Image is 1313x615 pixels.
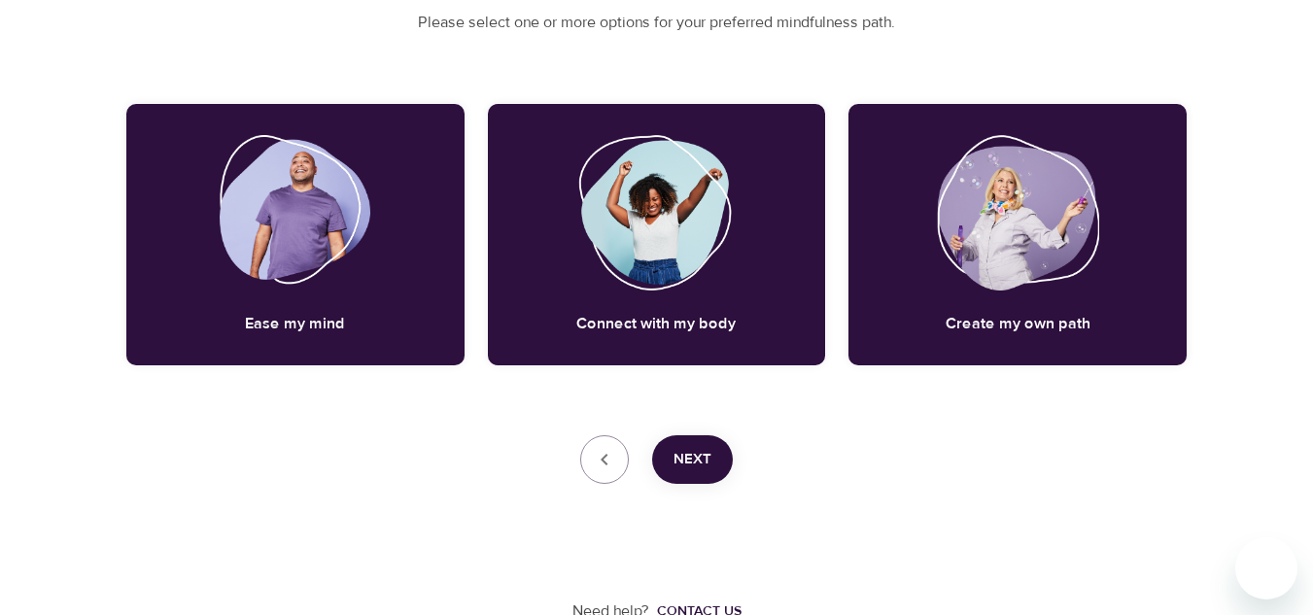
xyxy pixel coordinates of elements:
img: Connect with my body [578,135,736,290]
div: Connect with my bodyConnect with my body [488,104,826,365]
h5: Create my own path [946,314,1090,334]
span: Next [674,447,711,472]
img: Create my own path [937,135,1098,290]
div: Create my own pathCreate my own path [848,104,1187,365]
p: Please select one or more options for your preferred mindfulness path. [126,12,1188,34]
button: Next [652,435,733,484]
h5: Connect with my body [576,314,736,334]
h5: Ease my mind [245,314,345,334]
iframe: Knapp för att öppna meddelandefönstret [1235,537,1297,599]
img: Ease my mind [220,135,370,290]
div: Ease my mindEase my mind [126,104,465,365]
